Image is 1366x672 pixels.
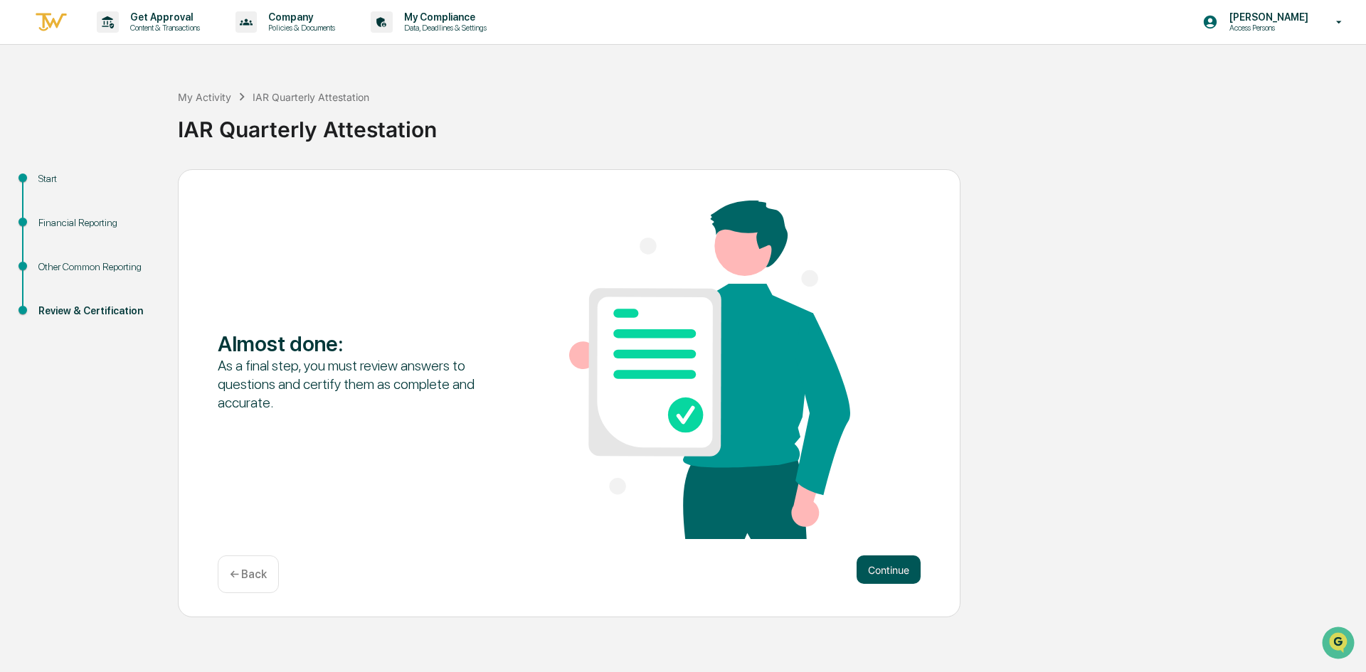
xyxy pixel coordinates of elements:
[393,23,494,33] p: Data, Deadlines & Settings
[242,113,259,130] button: Start new chat
[857,555,921,584] button: Continue
[119,11,207,23] p: Get Approval
[48,123,180,134] div: We're available if you need us!
[9,201,95,226] a: 🔎Data Lookup
[257,23,342,33] p: Policies & Documents
[178,105,1359,142] div: IAR Quarterly Attestation
[28,206,90,220] span: Data Lookup
[1218,11,1315,23] p: [PERSON_NAME]
[393,11,494,23] p: My Compliance
[97,174,182,199] a: 🗄️Attestations
[119,23,207,33] p: Content & Transactions
[14,30,259,53] p: How can we help?
[38,215,155,230] div: Financial Reporting
[38,260,155,274] div: Other Common Reporting
[14,181,26,192] div: 🖐️
[38,304,155,319] div: Review & Certification
[38,171,155,186] div: Start
[178,91,231,103] div: My Activity
[1320,625,1359,663] iframe: Open customer support
[9,174,97,199] a: 🖐️Preclearance
[253,91,369,103] div: IAR Quarterly Attestation
[28,179,92,193] span: Preclearance
[14,109,40,134] img: 1746055101610-c473b297-6a78-478c-a979-82029cc54cd1
[142,241,172,252] span: Pylon
[257,11,342,23] p: Company
[569,201,850,539] img: Almost done
[103,181,115,192] div: 🗄️
[34,11,68,34] img: logo
[218,356,499,412] div: As a final step, you must review answers to questions and certify them as complete and accurate.
[48,109,233,123] div: Start new chat
[1218,23,1315,33] p: Access Persons
[100,240,172,252] a: Powered byPylon
[230,567,267,581] p: ← Back
[218,331,499,356] div: Almost done :
[14,208,26,219] div: 🔎
[117,179,176,193] span: Attestations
